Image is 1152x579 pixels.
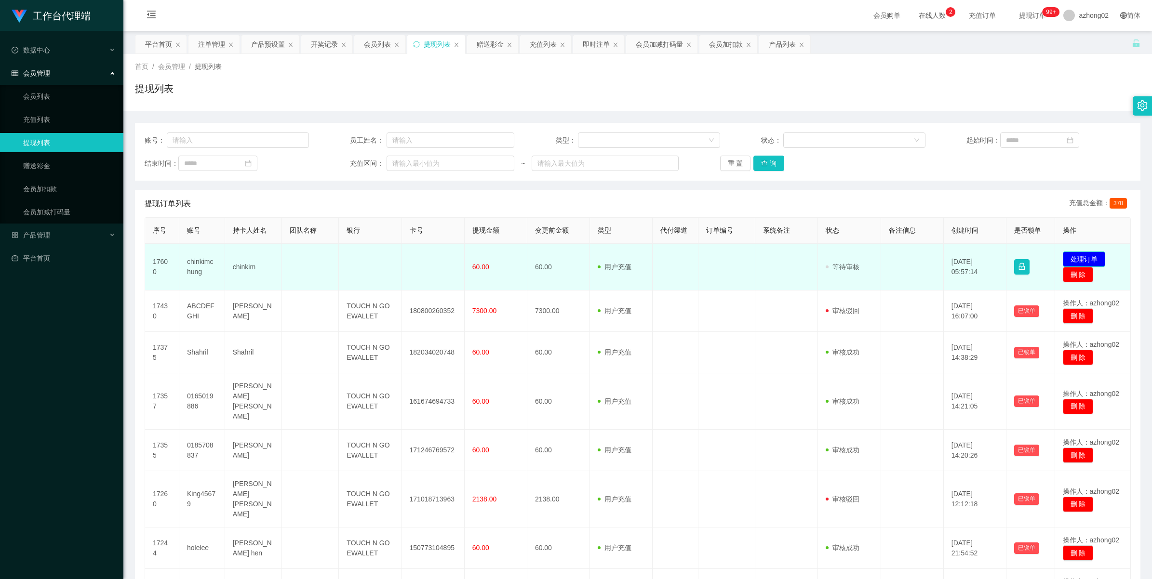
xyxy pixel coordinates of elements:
td: TOUCH N GO EWALLET [339,290,402,332]
i: 图标: down [709,137,714,144]
i: 图标: close [746,42,751,48]
span: 序号 [153,226,166,234]
a: 会员加减打码量 [23,202,116,222]
td: [DATE] 14:38:29 [944,332,1006,373]
i: 图标: menu-fold [135,0,168,31]
a: 图标: dashboard平台首页 [12,249,116,268]
button: 删 除 [1063,267,1094,282]
div: 产品预设置 [251,35,285,53]
span: 审核成功 [826,348,859,356]
i: 图标: close [175,42,181,48]
span: 类型 [598,226,611,234]
span: 是否锁单 [1014,226,1041,234]
span: 操作 [1063,226,1076,234]
i: 图标: calendar [1067,137,1073,144]
span: 操作人：azhong02 [1063,299,1120,307]
td: 17260 [145,471,179,527]
i: 图标: close [454,42,459,48]
td: Shahril [179,332,225,373]
a: 会员加扣款 [23,179,116,198]
td: [DATE] 05:57:14 [944,244,1006,290]
div: 产品列表 [769,35,796,53]
span: 用户充值 [598,397,631,405]
span: 持卡人姓名 [233,226,267,234]
span: 员工姓名： [350,135,387,145]
span: 审核成功 [826,397,859,405]
div: 会员加扣款 [709,35,743,53]
td: 171246769572 [402,430,465,471]
span: 产品管理 [12,231,50,239]
img: logo.9652507e.png [12,10,27,23]
td: [PERSON_NAME] [225,430,282,471]
span: 提现金额 [472,226,499,234]
div: 提现列表 [424,35,451,53]
td: [DATE] 14:21:05 [944,373,1006,430]
td: TOUCH N GO EWALLET [339,527,402,569]
i: 图标: down [914,137,920,144]
span: 操作人：azhong02 [1063,536,1120,544]
td: 2138.00 [527,471,590,527]
i: 图标: close [341,42,347,48]
button: 删 除 [1063,545,1094,561]
span: 60.00 [472,397,489,405]
i: 图标: setting [1137,100,1148,111]
td: [DATE] 12:12:18 [944,471,1006,527]
i: 图标: sync [413,41,420,48]
div: 会员加减打码量 [636,35,683,53]
td: 150773104895 [402,527,465,569]
td: 17375 [145,332,179,373]
td: 7300.00 [527,290,590,332]
td: 180800260352 [402,290,465,332]
div: 平台首页 [145,35,172,53]
span: 审核驳回 [826,307,859,315]
input: 请输入最大值为 [532,156,679,171]
div: 开奖记录 [311,35,338,53]
span: / [152,63,154,70]
span: 代付渠道 [660,226,687,234]
button: 删 除 [1063,308,1094,324]
span: 60.00 [472,544,489,552]
td: ABCDEFGHI [179,290,225,332]
span: 状态： [761,135,784,145]
button: 处理订单 [1063,251,1105,267]
button: 删 除 [1063,447,1094,463]
input: 请输入 [387,132,514,148]
span: 首页 [135,63,148,70]
span: 充值区间： [350,158,387,169]
span: 提现列表 [195,63,222,70]
button: 已锁单 [1014,305,1039,317]
span: 用户充值 [598,348,631,356]
td: TOUCH N GO EWALLET [339,373,402,430]
span: 7300.00 [472,307,497,315]
span: 状态 [826,226,839,234]
td: 60.00 [527,332,590,373]
td: [DATE] 21:54:52 [944,527,1006,569]
span: 结束时间： [145,158,178,169]
i: 图标: global [1120,12,1127,19]
td: [DATE] 14:20:26 [944,430,1006,471]
i: 图标: table [12,70,18,77]
i: 图标: close [613,42,618,48]
button: 已锁单 [1014,542,1039,554]
div: 会员列表 [364,35,391,53]
h1: 提现列表 [135,81,174,96]
td: chinkimchung [179,244,225,290]
button: 删 除 [1063,350,1094,365]
div: 注单管理 [198,35,225,53]
span: 2138.00 [472,495,497,503]
span: 充值订单 [964,12,1001,19]
span: 创建时间 [951,226,978,234]
sup: 2 [946,7,955,17]
span: 用户充值 [598,307,631,315]
td: TOUCH N GO EWALLET [339,332,402,373]
i: 图标: appstore-o [12,232,18,238]
td: 171018713963 [402,471,465,527]
a: 会员列表 [23,87,116,106]
span: 银行 [347,226,360,234]
td: 0165019886 [179,373,225,430]
td: [PERSON_NAME] [PERSON_NAME] [225,373,282,430]
td: 60.00 [527,430,590,471]
span: 变更前金额 [535,226,569,234]
a: 提现列表 [23,133,116,152]
p: 2 [949,7,952,17]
